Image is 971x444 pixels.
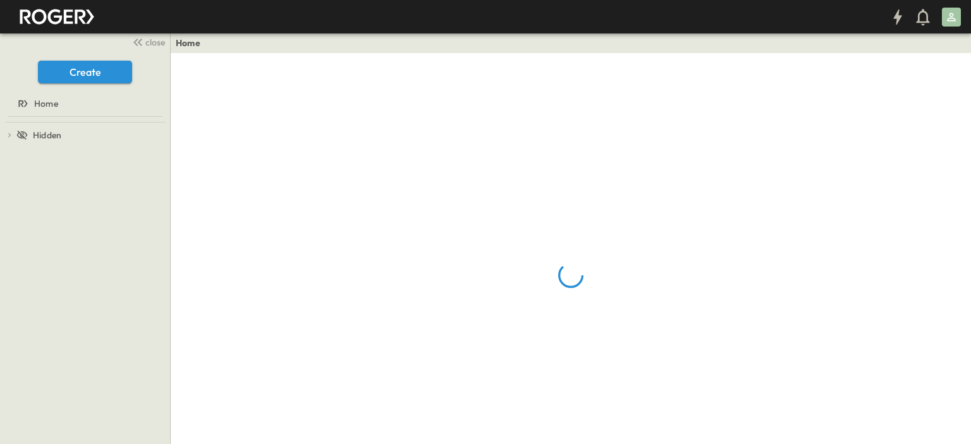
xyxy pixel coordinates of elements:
span: Home [34,97,58,110]
button: close [127,33,168,51]
nav: breadcrumbs [176,37,208,49]
button: Create [38,61,132,83]
a: Home [176,37,200,49]
a: Home [3,95,165,112]
span: Hidden [33,129,61,141]
span: close [145,36,165,49]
